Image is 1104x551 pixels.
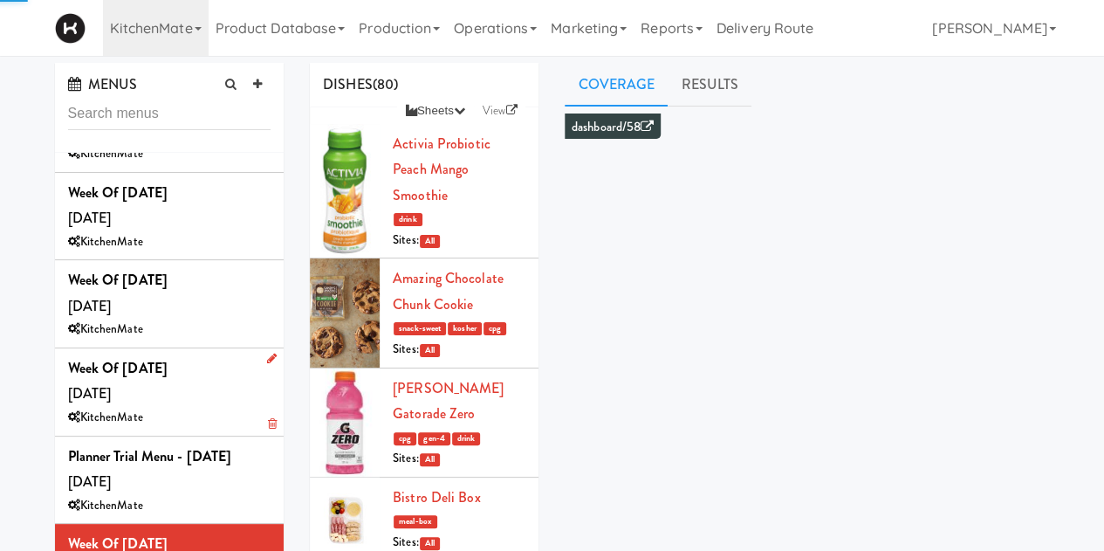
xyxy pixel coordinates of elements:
span: [DATE] [68,183,168,229]
span: All [420,344,440,357]
input: Search menus [68,98,271,130]
span: cpg [483,322,506,335]
div: KitchenMate [68,231,271,253]
b: Week of [DATE] [68,270,168,290]
div: KitchenMate [68,407,271,429]
b: Planner Trial Menu - [DATE] [68,446,232,466]
span: meal-box [394,515,437,528]
li: Week of [DATE][DATE]KitchenMate [55,173,285,261]
span: [DATE] [68,358,168,404]
a: Results [668,63,751,107]
span: snack-sweet [394,322,446,335]
a: dashboard/58 [572,118,654,136]
span: drink [394,213,422,226]
a: View [474,98,526,124]
a: Coverage [565,63,668,107]
span: [DATE] [68,270,168,316]
span: kosher [448,322,482,335]
div: Sites: [393,230,525,251]
span: DISHES [323,74,373,94]
span: All [420,235,440,248]
span: drink [452,432,481,445]
span: All [420,537,440,550]
span: [DATE] [68,446,232,492]
li: Week of [DATE][DATE]KitchenMate [55,260,285,348]
div: Sites: [393,339,525,361]
span: MENUS [68,74,138,94]
a: [PERSON_NAME] Gatorade Zero [393,378,504,424]
div: Sites: [393,448,525,470]
div: KitchenMate [68,319,271,341]
a: Amazing Chocolate Chunk Cookie [393,268,504,314]
span: All [420,453,440,466]
b: Week of [DATE] [68,358,168,378]
b: Week of [DATE] [68,183,168,203]
span: gen-4 [418,432,450,445]
li: Planner Trial Menu - [DATE][DATE]KitchenMate [55,437,285,525]
li: Week of [DATE][DATE]KitchenMate [55,348,285,437]
div: KitchenMate [68,143,271,165]
div: KitchenMate [68,495,271,517]
a: Activia Probiotic Peach Mango Smoothie [393,134,490,205]
a: Bistro Deli Box [393,487,481,507]
img: Micromart [55,13,86,44]
button: Sheets [397,98,474,124]
span: cpg [394,432,416,445]
span: (80) [373,74,398,94]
